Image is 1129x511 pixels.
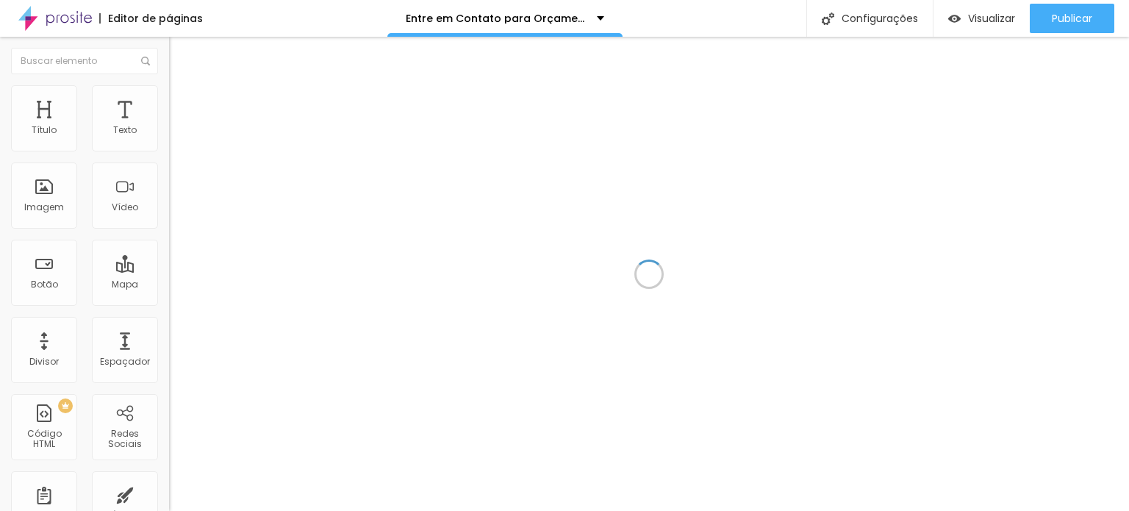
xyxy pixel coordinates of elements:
button: Visualizar [933,4,1030,33]
div: Botão [31,279,58,290]
div: Divisor [29,357,59,367]
div: Espaçador [100,357,150,367]
div: Mapa [112,279,138,290]
button: Publicar [1030,4,1114,33]
div: Imagem [24,202,64,212]
img: Icone [822,12,834,25]
img: view-1.svg [948,12,961,25]
div: Texto [113,125,137,135]
div: Redes Sociais [96,429,154,450]
div: Editor de páginas [99,13,203,24]
div: Código HTML [15,429,73,450]
span: Visualizar [968,12,1015,24]
span: Publicar [1052,12,1092,24]
div: Título [32,125,57,135]
div: Vídeo [112,202,138,212]
img: Icone [141,57,150,65]
p: Entre em Contato para Orçamento [406,13,586,24]
input: Buscar elemento [11,48,158,74]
